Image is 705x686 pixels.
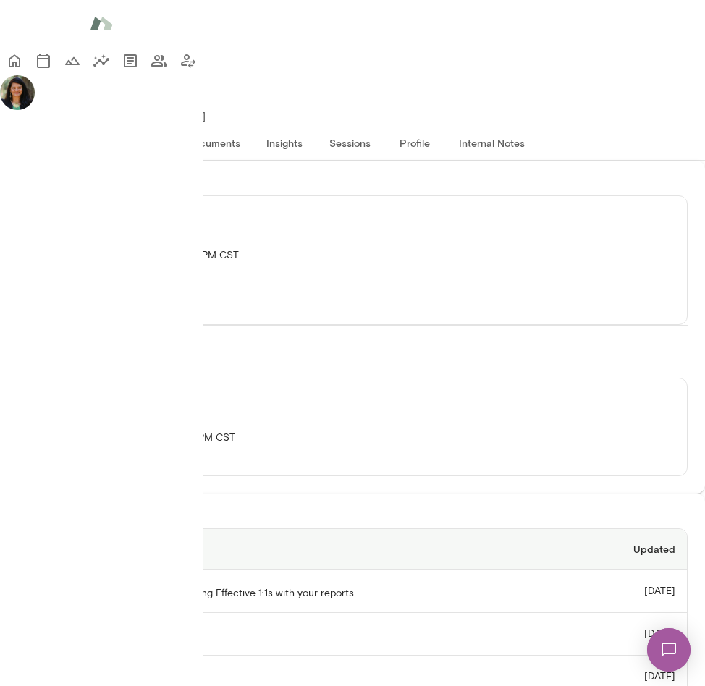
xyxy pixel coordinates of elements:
td: [DATE] [581,570,687,613]
button: Internal Notes [447,125,536,160]
p: [PERSON_NAME] · [DATE] · 4:00 PM-4:45 PM CST [18,248,687,263]
th: Name [18,529,581,570]
h6: Biweekly Coaching Session [18,413,687,431]
th: Updated [581,529,687,570]
td: [DATE] [581,613,687,656]
h6: Previous session [17,360,688,378]
button: Sessions [317,125,382,160]
th: [Niva] Self Assessment [18,613,581,656]
button: Growth Plan [58,46,87,75]
p: [PERSON_NAME] · [DATE] · 2:30 PM-3:15 PM CST [18,431,687,445]
button: Insights [87,46,116,75]
h6: Recent Documents [17,511,688,528]
button: Documents [175,125,252,160]
th: [Niva] Grow As a Manager - Leading Effective 1:1s with your reports [18,570,581,613]
button: Profile [382,125,447,160]
h6: Next session in about 2 hours [17,178,688,195]
button: Insights [252,125,317,160]
h6: Biweekly Coaching Session [18,231,687,248]
button: Documents [116,46,145,75]
img: Mento [90,9,113,37]
button: Sessions [29,46,58,75]
button: Client app [174,46,203,75]
button: Members [145,46,174,75]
